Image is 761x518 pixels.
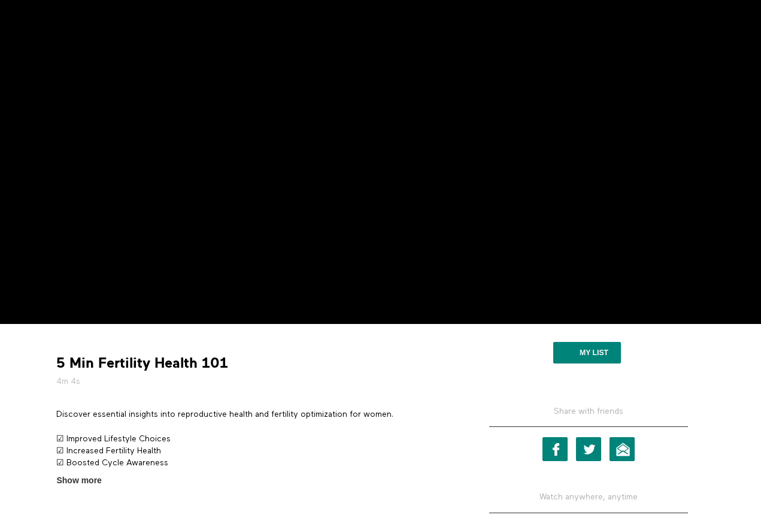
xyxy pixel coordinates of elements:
p: ☑ Improved Lifestyle Choices ☑ Increased Fertility Health ☑ Boosted Cycle Awareness [56,433,454,469]
a: Email [610,437,635,461]
strong: 5 Min Fertility Health 101 [56,354,228,372]
h5: Share with friends [489,405,688,427]
h5: Watch anywhere, anytime [489,482,688,513]
a: Twitter [576,437,601,461]
p: Discover essential insights into reproductive health and fertility optimization for women. [56,408,454,420]
span: Show more [56,474,101,487]
h5: 4m 4s [56,375,454,387]
a: Facebook [542,437,568,461]
button: My list [553,342,621,363]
